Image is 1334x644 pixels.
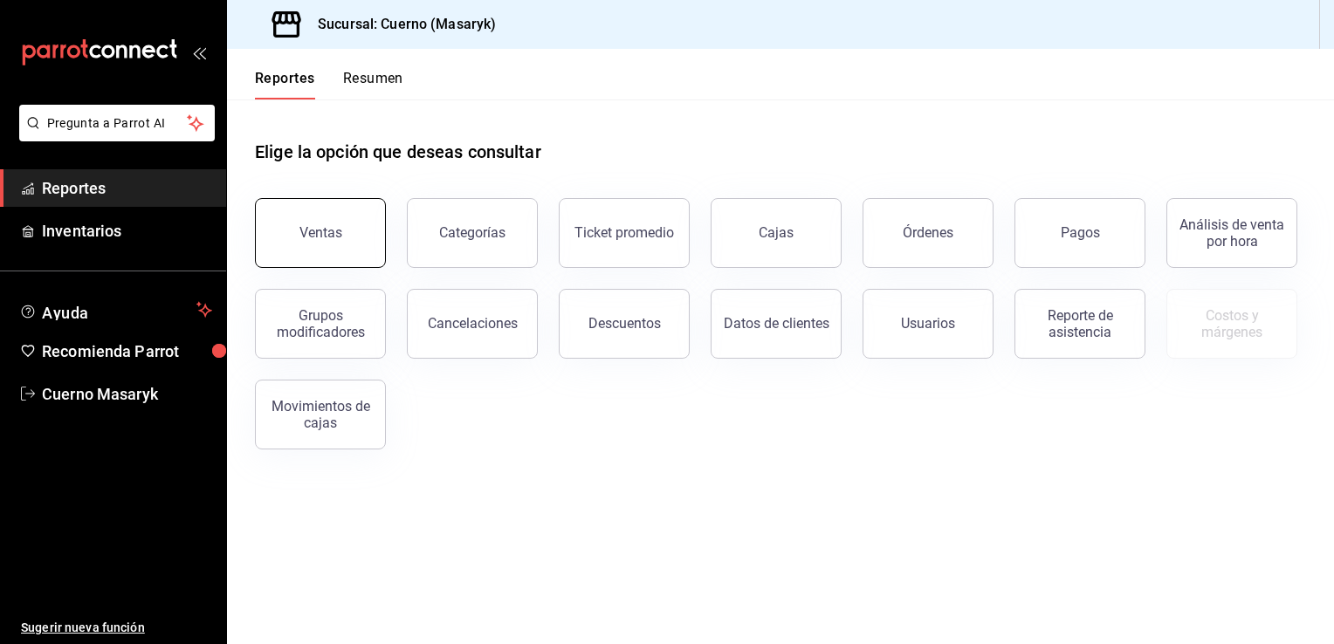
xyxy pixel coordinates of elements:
[19,105,215,141] button: Pregunta a Parrot AI
[574,224,674,241] div: Ticket promedio
[1166,198,1297,268] button: Análisis de venta por hora
[255,70,315,99] button: Reportes
[724,315,829,332] div: Datos de clientes
[863,198,994,268] button: Órdenes
[255,139,541,165] h1: Elige la opción que deseas consultar
[1026,307,1134,340] div: Reporte de asistencia
[266,398,375,431] div: Movimientos de cajas
[559,289,690,359] button: Descuentos
[407,198,538,268] button: Categorías
[192,45,206,59] button: open_drawer_menu
[1178,307,1286,340] div: Costos y márgenes
[255,70,403,99] div: navigation tabs
[1166,289,1297,359] button: Contrata inventarios para ver este reporte
[12,127,215,145] a: Pregunta a Parrot AI
[1014,289,1145,359] button: Reporte de asistencia
[255,289,386,359] button: Grupos modificadores
[304,14,496,35] h3: Sucursal: Cuerno (Masaryk)
[559,198,690,268] button: Ticket promedio
[711,289,842,359] button: Datos de clientes
[711,198,842,268] button: Cajas
[903,224,953,241] div: Órdenes
[407,289,538,359] button: Cancelaciones
[266,307,375,340] div: Grupos modificadores
[1061,224,1100,241] div: Pagos
[255,380,386,449] button: Movimientos de cajas
[42,176,212,200] span: Reportes
[343,70,403,99] button: Resumen
[299,224,342,241] div: Ventas
[42,339,212,363] span: Recomienda Parrot
[759,224,794,241] div: Cajas
[1178,216,1286,250] div: Análisis de venta por hora
[42,219,212,243] span: Inventarios
[428,315,518,332] div: Cancelaciones
[42,382,212,406] span: Cuerno Masaryk
[588,315,661,332] div: Descuentos
[47,114,188,133] span: Pregunta a Parrot AI
[255,198,386,268] button: Ventas
[439,224,505,241] div: Categorías
[42,299,189,320] span: Ayuda
[1014,198,1145,268] button: Pagos
[21,619,212,637] span: Sugerir nueva función
[901,315,955,332] div: Usuarios
[863,289,994,359] button: Usuarios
